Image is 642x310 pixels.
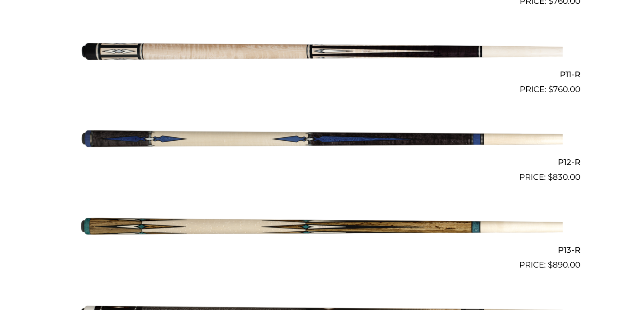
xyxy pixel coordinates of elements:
[548,84,580,94] bdi: 760.00
[548,172,553,182] span: $
[548,260,580,269] bdi: 890.00
[62,11,580,95] a: P11-R $760.00
[62,65,580,83] h2: P11-R
[548,260,553,269] span: $
[548,84,553,94] span: $
[62,187,580,271] a: P13-R $890.00
[80,100,563,180] img: P12-R
[62,100,580,184] a: P12-R $830.00
[80,11,563,92] img: P11-R
[62,154,580,171] h2: P12-R
[548,172,580,182] bdi: 830.00
[80,187,563,268] img: P13-R
[62,241,580,259] h2: P13-R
